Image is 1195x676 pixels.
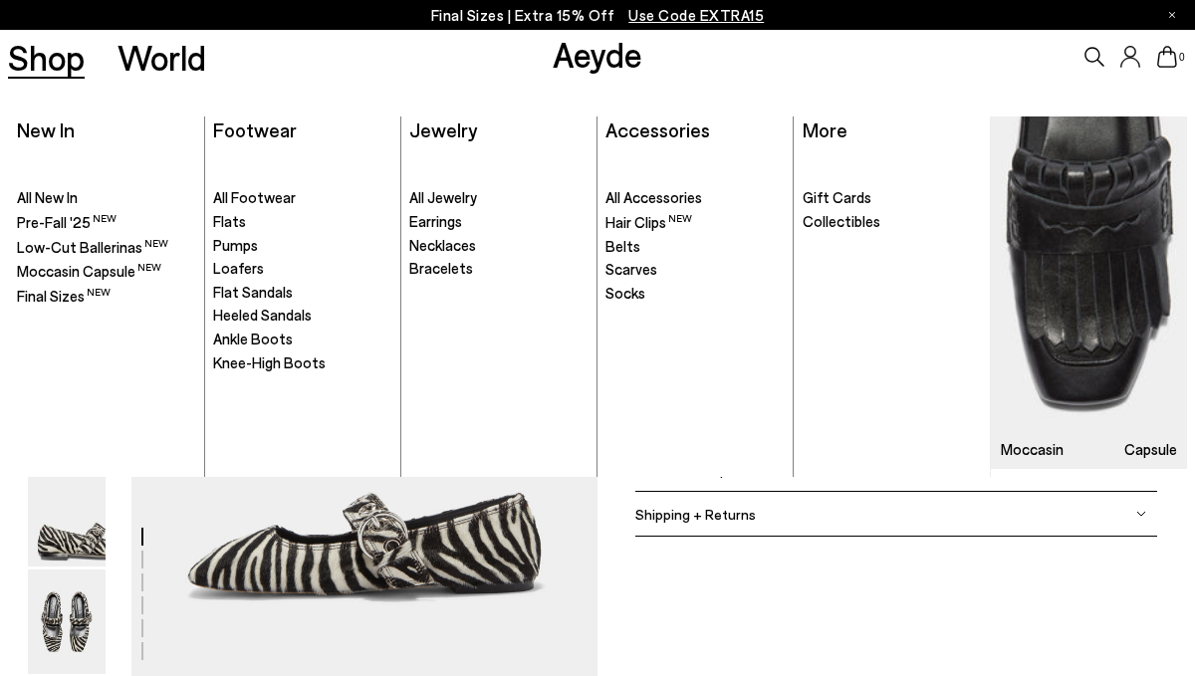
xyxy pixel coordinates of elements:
[409,236,476,254] span: Necklaces
[1157,46,1177,68] a: 0
[17,238,168,256] span: Low-Cut Ballerinas
[17,286,196,307] a: Final Sizes
[605,117,710,141] a: Accessories
[17,212,196,233] a: Pre-Fall '25
[213,353,326,371] span: Knee-High Boots
[213,236,258,254] span: Pumps
[605,213,692,231] span: Hair Clips
[213,117,297,141] a: Footwear
[213,353,392,373] a: Knee-High Boots
[605,188,702,206] span: All Accessories
[605,237,640,255] span: Belts
[213,188,296,206] span: All Footwear
[605,284,785,304] a: Socks
[213,212,246,230] span: Flats
[17,188,196,208] a: All New In
[28,569,106,674] img: Uma Eyelet Ponyhair Mary-Janes - Image 5
[213,306,392,326] a: Heeled Sandals
[409,259,589,279] a: Bracelets
[605,237,785,257] a: Belts
[213,330,392,349] a: Ankle Boots
[213,188,392,208] a: All Footwear
[1136,509,1146,519] img: svg%3E
[803,188,983,208] a: Gift Cards
[1001,442,1064,457] h3: Moccasin
[213,212,392,232] a: Flats
[17,237,196,258] a: Low-Cut Ballerinas
[213,306,312,324] span: Heeled Sandals
[991,116,1186,468] img: Mobile_e6eede4d-78b8-4bd1-ae2a-4197e375e133_900x.jpg
[17,188,78,206] span: All New In
[17,262,161,280] span: Moccasin Capsule
[213,283,293,301] span: Flat Sandals
[409,212,589,232] a: Earrings
[17,117,75,141] a: New In
[409,188,589,208] a: All Jewelry
[605,260,657,278] span: Scarves
[213,236,392,256] a: Pumps
[803,212,880,230] span: Collectibles
[213,259,392,279] a: Loafers
[409,259,473,277] span: Bracelets
[213,259,264,277] span: Loafers
[605,188,785,208] a: All Accessories
[118,40,206,75] a: World
[409,212,462,230] span: Earrings
[17,213,117,231] span: Pre-Fall '25
[409,117,477,141] a: Jewelry
[409,188,477,206] span: All Jewelry
[213,330,293,347] span: Ankle Boots
[213,283,392,303] a: Flat Sandals
[8,40,85,75] a: Shop
[28,462,106,566] img: Uma Eyelet Ponyhair Mary-Janes - Image 4
[17,261,196,282] a: Moccasin Capsule
[605,284,645,302] span: Socks
[803,212,983,232] a: Collectibles
[628,6,764,24] span: Navigate to /collections/ss25-final-sizes
[991,116,1186,468] a: Moccasin Capsule
[803,188,871,206] span: Gift Cards
[409,236,589,256] a: Necklaces
[553,33,642,75] a: Aeyde
[17,287,111,305] span: Final Sizes
[1124,442,1177,457] h3: Capsule
[605,212,785,233] a: Hair Clips
[605,260,785,280] a: Scarves
[1177,52,1187,63] span: 0
[803,117,847,141] a: More
[635,506,756,523] span: Shipping + Returns
[431,3,765,28] p: Final Sizes | Extra 15% Off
